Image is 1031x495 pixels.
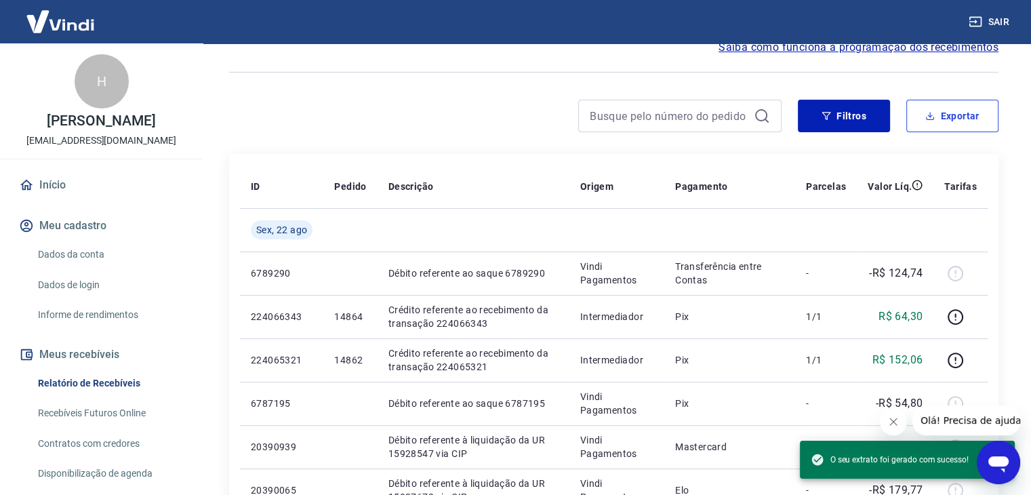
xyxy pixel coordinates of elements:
p: Mastercard [675,440,784,454]
p: - [806,266,846,280]
p: -R$ 53,80 [876,439,923,455]
a: Recebíveis Futuros Online [33,399,186,427]
p: Intermediador [580,353,653,367]
p: 14864 [334,310,366,323]
p: 6789290 [251,266,312,280]
a: Início [16,170,186,200]
p: - [806,397,846,410]
span: Olá! Precisa de ajuda? [8,9,114,20]
p: R$ 152,06 [872,352,923,368]
p: Vindi Pagamentos [580,260,653,287]
span: Sex, 22 ago [256,223,307,237]
a: Relatório de Recebíveis [33,370,186,397]
button: Sair [966,9,1015,35]
p: Transferência entre Contas [675,260,784,287]
p: Intermediador [580,310,653,323]
div: H [75,54,129,108]
img: Vindi [16,1,104,42]
p: Origem [580,180,613,193]
p: Pix [675,310,784,323]
iframe: Fechar mensagem [880,408,907,435]
p: Pagamento [675,180,728,193]
p: Valor Líq. [868,180,912,193]
iframe: Mensagem da empresa [912,405,1020,435]
p: 224065321 [251,353,312,367]
p: Parcelas [806,180,846,193]
p: Vindi Pagamentos [580,433,653,460]
p: Débito referente ao saque 6789290 [388,266,559,280]
p: Débito referente à liquidação da UR 15928547 via CIP [388,433,559,460]
p: ID [251,180,260,193]
button: Meu cadastro [16,211,186,241]
a: Dados da conta [33,241,186,269]
span: O seu extrato foi gerado com sucesso! [811,453,969,467]
p: Pedido [334,180,366,193]
p: Crédito referente ao recebimento da transação 224066343 [388,303,559,330]
p: 20390939 [251,440,312,454]
p: Vindi Pagamentos [580,390,653,417]
p: [EMAIL_ADDRESS][DOMAIN_NAME] [26,134,176,148]
p: R$ 64,30 [878,309,923,325]
p: Tarifas [944,180,977,193]
a: Contratos com credores [33,430,186,458]
a: Saiba como funciona a programação dos recebimentos [719,39,998,56]
p: Pix [675,353,784,367]
a: Informe de rendimentos [33,301,186,329]
p: 1/1 [806,353,846,367]
p: 14862 [334,353,366,367]
p: -R$ 54,80 [876,395,923,412]
button: Filtros [798,100,890,132]
p: 224066343 [251,310,312,323]
p: Pix [675,397,784,410]
p: 1/1 [806,310,846,323]
p: -R$ 124,74 [869,265,923,281]
button: Exportar [906,100,998,132]
button: Meus recebíveis [16,340,186,370]
input: Busque pelo número do pedido [590,106,748,126]
a: Dados de login [33,271,186,299]
p: Crédito referente ao recebimento da transação 224065321 [388,346,559,374]
p: 6787195 [251,397,312,410]
iframe: Botão para abrir a janela de mensagens [977,441,1020,484]
p: Débito referente ao saque 6787195 [388,397,559,410]
p: [PERSON_NAME] [47,114,155,128]
p: Descrição [388,180,434,193]
p: - [806,440,846,454]
a: Disponibilização de agenda [33,460,186,488]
